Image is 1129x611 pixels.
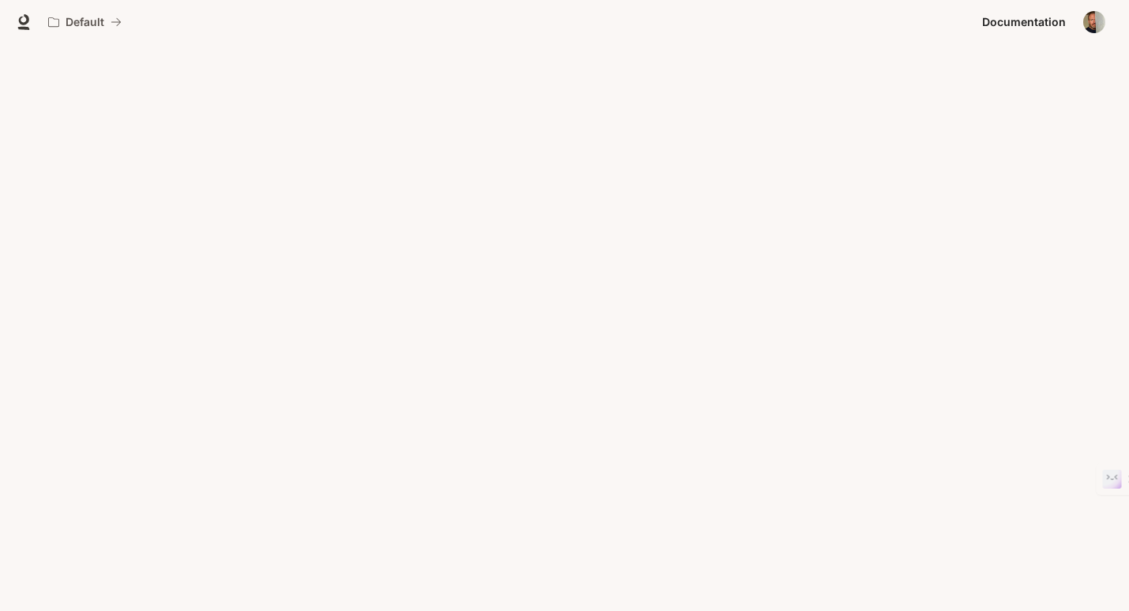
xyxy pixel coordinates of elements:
button: User avatar [1078,6,1110,38]
img: User avatar [1083,11,1105,33]
button: All workspaces [41,6,129,38]
a: Documentation [976,6,1072,38]
span: Documentation [982,13,1066,32]
p: Default [66,16,104,29]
